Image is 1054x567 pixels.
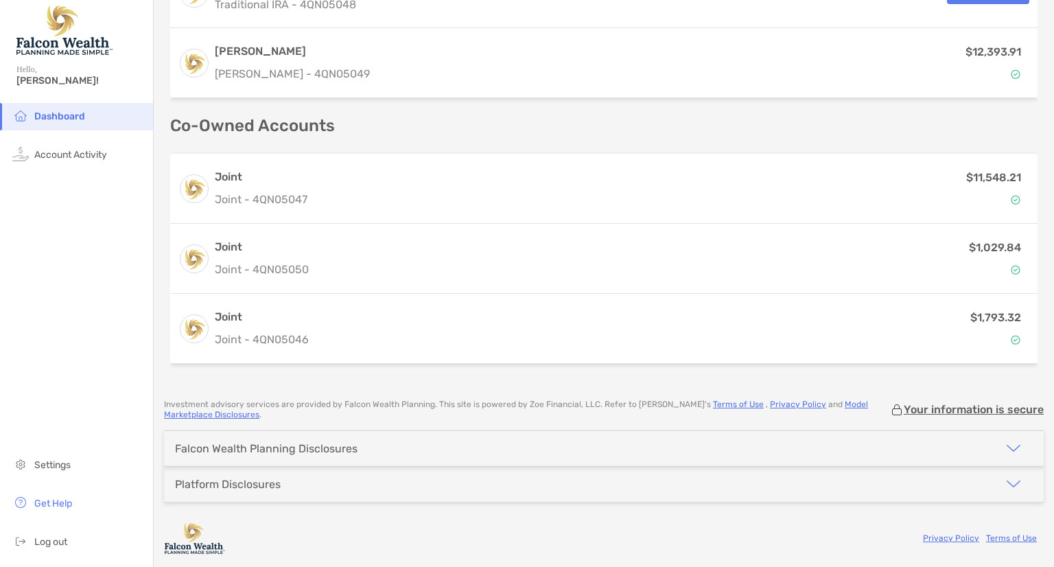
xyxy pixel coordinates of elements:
[215,65,370,82] p: [PERSON_NAME] - 4QN05049
[215,191,307,208] p: Joint - 4QN05047
[923,533,979,543] a: Privacy Policy
[215,43,370,60] h3: [PERSON_NAME]
[215,239,309,255] h3: Joint
[34,498,72,509] span: Get Help
[215,309,309,325] h3: Joint
[12,456,29,472] img: settings icon
[180,315,208,343] img: logo account
[904,403,1044,416] p: Your information is secure
[170,117,1038,135] p: Co-Owned Accounts
[770,400,826,409] a: Privacy Policy
[175,442,358,455] div: Falcon Wealth Planning Disclosures
[713,400,764,409] a: Terms of Use
[1005,440,1022,456] img: icon arrow
[1011,265,1020,275] img: Account Status icon
[1005,476,1022,492] img: icon arrow
[12,533,29,549] img: logout icon
[1011,69,1020,79] img: Account Status icon
[34,149,107,161] span: Account Activity
[180,49,208,77] img: logo account
[1011,195,1020,205] img: Account Status icon
[34,111,85,122] span: Dashboard
[12,107,29,124] img: household icon
[966,169,1021,186] p: $11,548.21
[16,5,113,55] img: Falcon Wealth Planning Logo
[175,478,281,491] div: Platform Disclosures
[164,400,890,420] p: Investment advisory services are provided by Falcon Wealth Planning . This site is powered by Zoe...
[180,245,208,273] img: logo account
[215,331,309,348] p: Joint - 4QN05046
[969,239,1021,256] p: $1,029.84
[34,459,71,471] span: Settings
[164,523,226,554] img: company logo
[970,309,1021,326] p: $1,793.32
[986,533,1037,543] a: Terms of Use
[1011,335,1020,345] img: Account Status icon
[215,261,309,278] p: Joint - 4QN05050
[16,75,145,86] span: [PERSON_NAME]!
[965,43,1021,60] p: $12,393.91
[164,400,868,419] a: Model Marketplace Disclosures
[12,494,29,511] img: get-help icon
[34,536,67,548] span: Log out
[180,175,208,202] img: logo account
[215,169,307,185] h3: Joint
[12,146,29,162] img: activity icon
